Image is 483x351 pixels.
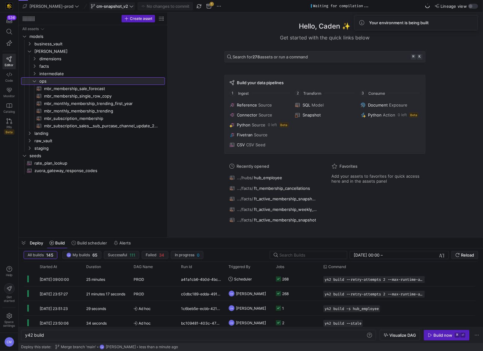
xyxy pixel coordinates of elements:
[40,265,57,269] span: Started At
[383,112,395,117] span: Action
[139,345,178,349] span: less than a minute ago
[389,103,407,107] span: Exposure
[119,240,131,245] span: Alerts
[2,69,16,85] a: Code
[354,253,379,258] input: Start datetime
[86,321,107,326] y42-duration: 34 seconds
[461,253,474,258] span: Reload
[86,306,106,311] y42-duration: 29 seconds
[111,238,134,248] button: Alerts
[2,100,16,116] a: Catalog
[197,253,199,258] span: 0
[2,1,16,11] a: https://storage.googleapis.com/y42-prod-data-exchange/images/uAsz27BndGEK0hZWDFeOjoxA7jCwgK9jE472...
[381,253,383,258] span: –
[2,116,16,137] a: PRsBeta
[7,125,12,129] span: PRs
[280,122,289,127] span: Beta
[24,251,57,259] button: All builds145
[30,240,43,245] span: Deploy
[46,253,53,258] span: 145
[177,286,225,301] div: c0dbc189-edda-4912-a3ae-c07f24789c28
[3,320,15,327] span: Space settings
[177,316,225,330] div: bc109481-403c-478e-a488-251178bf8129
[398,113,407,117] span: 0 left
[237,142,245,147] span: CSV
[130,253,135,258] span: 111
[313,4,370,8] div: Waiting for compilation...
[228,290,235,297] div: CM
[312,103,324,107] span: Model
[303,112,321,117] span: Snapshot
[7,15,16,20] div: 536
[181,265,192,269] span: Run Id
[253,54,260,59] strong: 278
[228,265,250,269] span: Triggered By
[40,321,69,326] span: [DATE] 23:50:06
[237,186,254,191] span: .../facts/
[77,240,107,245] span: Build scheduler
[424,330,469,340] button: Build now⌘⏎
[455,333,460,338] kbd: ⌘
[359,111,421,119] button: PythonAction0 leftBeta
[228,131,290,139] button: FivetranSource
[4,130,14,134] span: Beta
[159,253,164,258] span: 34
[282,286,289,301] div: 268
[86,265,101,269] span: Duration
[3,110,15,113] span: Catalog
[146,253,157,257] span: Failed
[228,216,319,224] button: .../facts/ft_active_membership_snapshot
[268,123,277,127] span: 0 left
[104,251,139,259] button: Successful111
[254,186,310,191] span: ft_membership_cancellations
[142,251,168,259] button: Failed34
[254,217,317,222] span: ft_active_membership_snapshot
[228,320,235,326] div: CM
[89,2,135,10] button: cm-snapshot_v2
[276,265,284,269] span: Jobs
[246,142,266,147] span: CSV Seed
[28,253,44,257] span: All builds
[252,122,266,127] span: Source
[2,85,16,100] a: Monitor
[451,251,478,259] button: Reload
[62,251,101,259] button: CMMy builds65
[254,207,318,212] span: ft_active_membership_weekly_forecast
[254,132,268,137] span: Source
[40,306,68,311] span: [DATE] 23:51:23
[2,15,16,26] button: 536
[359,101,421,109] button: DocumentExposure
[5,273,13,277] span: Help
[233,54,308,59] span: Search for assets or run a command
[441,4,467,9] span: Lineage view
[2,335,16,349] button: CM
[96,4,128,9] span: cm-snapshot_v2
[21,345,51,349] span: Deploy this state:
[4,295,15,303] span: Get started
[177,272,225,286] div: a41a1cb6-4b0d-4bca-a2c8-059278e02af8
[25,332,44,338] span: y42 build
[236,286,266,301] span: [PERSON_NAME]
[66,253,71,258] div: CM
[254,196,318,201] span: ft_active_membership_snapshot_v2
[384,253,425,258] input: End datetime
[328,265,346,269] span: Command
[409,112,418,117] span: Beta
[433,333,452,338] div: Build now
[228,101,290,109] button: ReferenceSource
[325,307,379,311] span: y42 build -s hub_employee
[171,251,203,259] button: In progress0
[228,121,290,129] button: PythonSource0 leftBeta
[54,343,179,351] button: Merge branch 'main'CM[PERSON_NAME]less than a minute ago
[134,287,144,301] span: PROD
[228,195,319,203] button: .../facts/ft_active_membership_snapshot_v2
[237,103,257,107] span: Reference
[2,310,16,330] a: Spacesettings
[368,112,382,117] span: Python
[106,345,136,349] span: [PERSON_NAME]
[282,301,284,316] div: 1
[254,175,282,180] span: hub_employee
[134,301,174,316] span: Ad hoc
[2,263,16,280] button: Help
[224,51,425,62] button: Search for278assets or run a command⌘k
